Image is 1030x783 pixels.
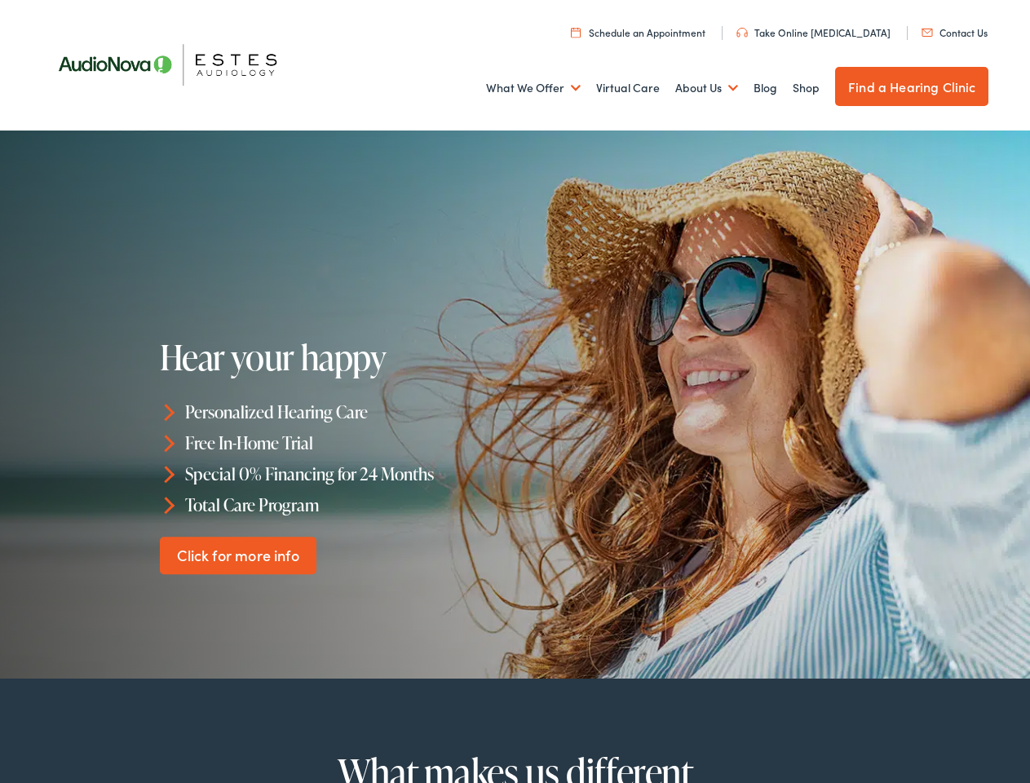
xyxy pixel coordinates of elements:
a: Find a Hearing Clinic [835,67,988,106]
a: Take Online [MEDICAL_DATA] [736,25,891,39]
a: Blog [754,58,777,118]
a: Shop [793,58,820,118]
img: utility icon [922,29,933,37]
a: What We Offer [486,58,581,118]
li: Total Care Program [160,489,520,520]
img: utility icon [736,28,748,38]
a: Schedule an Appointment [571,25,705,39]
li: Personalized Hearing Care [160,396,520,427]
a: Virtual Care [596,58,660,118]
h1: Hear your happy [160,338,520,376]
img: utility icon [571,27,581,38]
a: Click for more info [160,537,317,575]
a: About Us [675,58,738,118]
li: Special 0% Financing for 24 Months [160,458,520,489]
li: Free In-Home Trial [160,427,520,458]
a: Contact Us [922,25,988,39]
